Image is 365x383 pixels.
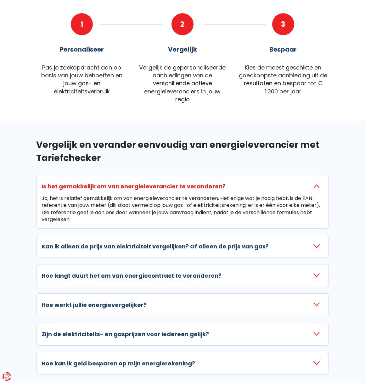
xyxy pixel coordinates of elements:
button: Zijn de elektriciteits- en gasprijzen voor iedereen gelijk? [42,328,323,340]
div: 2 [171,13,194,35]
div: 3 [272,13,294,35]
div: Vergelijk [168,45,197,54]
h2: Vergelijk en verander eenvoudig van energieleverancier met Tariefchecker [36,138,329,165]
div: Bespaar [269,45,297,54]
h3: Is het gemakkelijk om van energieleverancier te veranderen? [42,182,226,191]
button: Hoe langt duurt het om van energiecontract te veranderen? [42,269,323,282]
h3: Zijn de elektriciteits- en gasprijzen voor iedereen gelijk? [42,330,209,338]
div: Kies de meest geschikte en goedkoopste aanbieding uit de resultaten en bespaar tot € 1.300 per jaar [238,64,329,95]
div: Ja, het is relatief gemakkelijk om van energieleverancier te veranderen. Het enige wat je nodig h... [42,195,323,223]
h3: Kan ik alleen de prijs van elektriciteit vergelijken? Of alleen de prijs van gas? [42,242,269,251]
button: Hoe kan ik geld besparen op mijn energierekening? [42,357,323,369]
button: Is het gemakkelijk om van energieleverancier te veranderen? [42,180,323,192]
div: 1 [71,13,93,35]
h3: Hoe langt duurt het om van energiecontract te veranderen? [42,271,222,280]
button: Kan ik alleen de prijs van elektriciteit vergelijken? Of alleen de prijs van gas? [42,240,323,253]
div: Vergelijk de gepersonaliseerde aanbiedingen van de verschillende actieve energieleveranciers in j... [137,64,228,103]
div: Personaliseer [60,45,104,54]
h3: Hoe werkt jullie energievergelijker? [42,301,147,309]
button: Hoe werkt jullie energievergelijker? [42,299,323,311]
h3: Hoe kan ik geld besparen op mijn energierekening? [42,359,195,368]
div: Pas je zoekopdracht aan op basis van jouw behoeften en jouw gas- en elektriciteitsverbruik [36,64,127,95]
